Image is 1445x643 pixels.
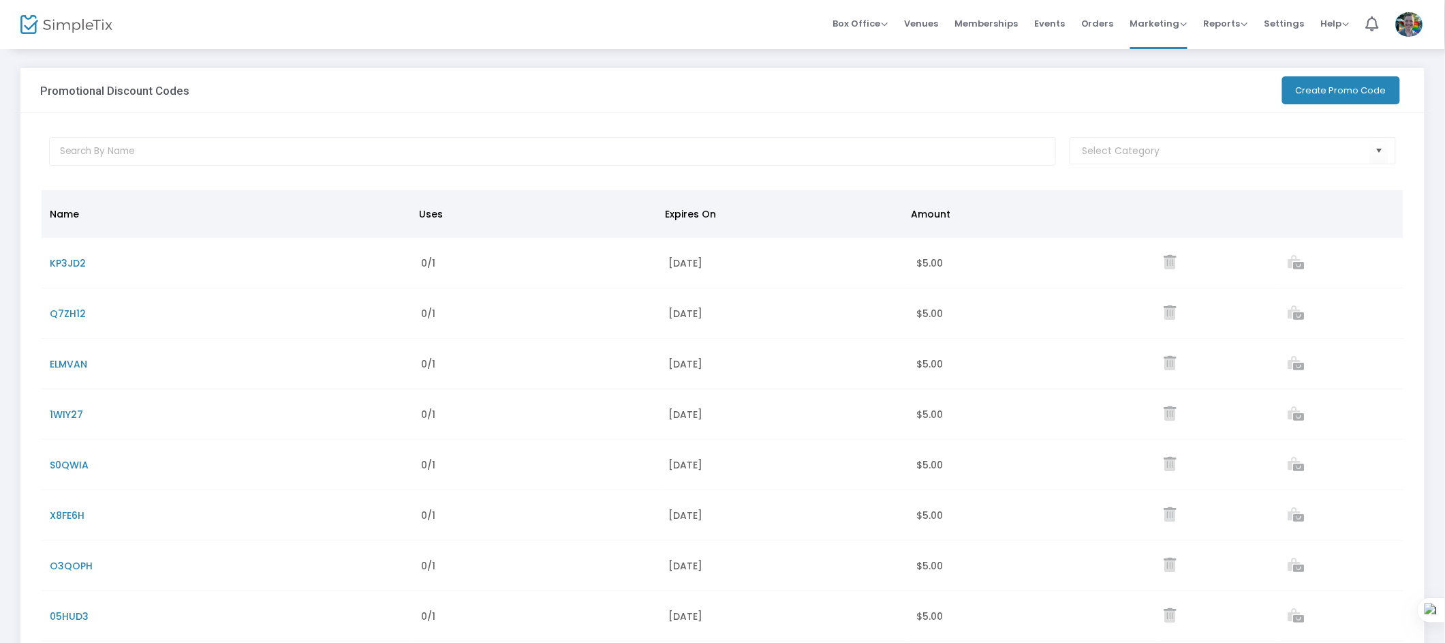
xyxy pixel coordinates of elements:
[669,307,900,320] div: [DATE]
[50,256,86,270] span: KP3JD2
[50,509,84,522] span: X8FE6H
[669,509,900,522] div: [DATE]
[904,6,938,41] span: Venues
[669,559,900,573] div: [DATE]
[421,307,435,320] span: 0/1
[1083,144,1370,158] input: Select Category
[833,17,888,30] span: Box Office
[1204,17,1248,30] span: Reports
[669,256,900,270] div: [DATE]
[1034,6,1065,41] span: Events
[916,559,943,573] span: $5.00
[916,509,943,522] span: $5.00
[916,408,943,421] span: $5.00
[50,458,89,472] span: S0QWIA
[665,207,716,221] span: Expires On
[916,610,943,623] span: $5.00
[1288,408,1304,422] a: View list of orders which used this promo code.
[916,458,943,472] span: $5.00
[1288,358,1304,372] a: View list of orders which used this promo code.
[916,307,943,320] span: $5.00
[50,207,79,221] span: Name
[1321,17,1350,30] span: Help
[1130,17,1187,30] span: Marketing
[40,84,189,98] h3: Promotional Discount Codes
[1288,610,1304,624] a: View list of orders which used this promo code.
[421,458,435,472] span: 0/1
[1288,308,1304,321] a: View list of orders which used this promo code.
[669,408,900,421] div: [DATE]
[669,458,900,472] div: [DATE]
[1369,137,1388,165] button: Select
[50,307,86,320] span: Q7ZH12
[1264,6,1305,41] span: Settings
[911,207,950,221] span: Amount
[421,559,435,573] span: 0/1
[1288,459,1304,473] a: View list of orders which used this promo code.
[421,256,435,270] span: 0/1
[669,610,900,623] div: [DATE]
[50,559,93,573] span: O3QOPH
[419,207,443,221] span: Uses
[50,408,83,421] span: 1WIY27
[1288,509,1304,523] a: View list of orders which used this promo code.
[49,137,1056,166] input: Search By Name
[916,357,943,371] span: $5.00
[954,6,1018,41] span: Memberships
[421,357,435,371] span: 0/1
[1288,257,1304,271] a: View list of orders which used this promo code.
[50,357,87,371] span: ELMVAN
[1288,560,1304,573] a: View list of orders which used this promo code.
[50,610,89,623] span: 05HUD3
[421,408,435,421] span: 0/1
[669,357,900,371] div: [DATE]
[1081,6,1114,41] span: Orders
[421,610,435,623] span: 0/1
[421,509,435,522] span: 0/1
[916,256,943,270] span: $5.00
[1282,76,1400,104] button: Create Promo Code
